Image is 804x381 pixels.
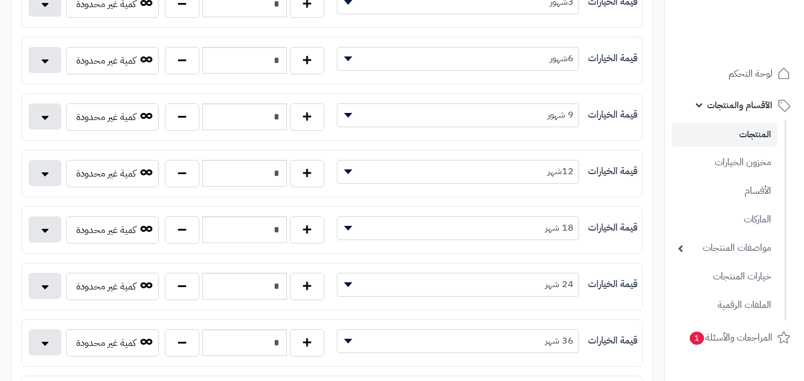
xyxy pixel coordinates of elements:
label: قيمة الخيارات [588,108,637,122]
span: 18 شهر [337,216,579,240]
span: 18 شهر [337,219,578,237]
a: لوحة التحكم [672,59,797,88]
span: المراجعات والأسئلة [689,329,772,346]
label: قيمة الخيارات [588,52,637,65]
a: خيارات المنتجات [672,264,777,289]
span: 12شهر [337,162,578,180]
span: 6شهور [337,49,578,67]
a: مخزون الخيارات [672,150,777,175]
a: المنتجات [672,122,777,147]
span: لوحة التحكم [728,65,772,82]
a: الأقسام [672,178,777,204]
a: الماركات [672,207,777,232]
a: الملفات الرقمية [672,292,777,318]
label: قيمة الخيارات [588,278,637,291]
label: قيمة الخيارات [588,334,637,348]
span: 24 شهر [337,275,578,293]
label: قيمة الخيارات [588,165,637,178]
span: 9 شهور [337,103,579,127]
span: 6شهور [337,47,579,71]
span: الأقسام والمنتجات [707,97,772,114]
span: 24 شهر [337,273,579,297]
label: قيمة الخيارات [588,221,637,235]
span: 9 شهور [337,106,578,124]
span: 36 شهر [337,332,578,349]
span: 1 [690,332,704,345]
span: 36 شهر [337,329,579,353]
a: المراجعات والأسئلة1 [672,323,797,352]
span: 12شهر [337,160,579,184]
a: مواصفات المنتجات [672,235,777,261]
